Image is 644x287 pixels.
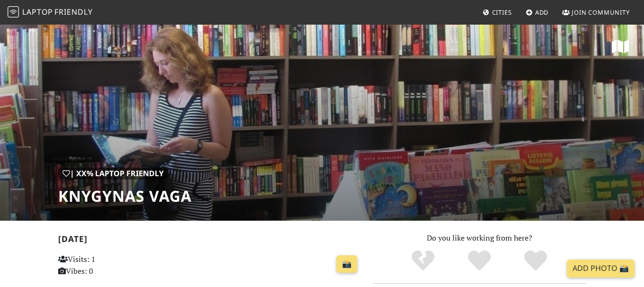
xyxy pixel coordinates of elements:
span: Add [535,8,549,17]
a: LaptopFriendly LaptopFriendly [8,4,93,21]
img: LaptopFriendly [8,6,19,18]
a: Cities [479,4,516,21]
a: 📸 [336,255,357,273]
span: Join Community [572,8,630,17]
p: Visits: 1 Vibes: 0 [58,253,152,278]
span: Laptop [22,7,53,17]
div: Definitely! [507,249,564,273]
h1: Knygynas VAGA [58,187,192,205]
span: Friendly [54,7,92,17]
span: Cities [492,8,512,17]
div: No [395,249,451,273]
a: Add Photo 📸 [567,260,635,278]
p: Do you like working from here? [373,232,586,244]
div: | XX% Laptop Friendly [58,168,168,180]
a: Add [522,4,553,21]
a: Join Community [558,4,634,21]
div: Yes [451,249,508,273]
h2: [DATE] [58,234,362,248]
